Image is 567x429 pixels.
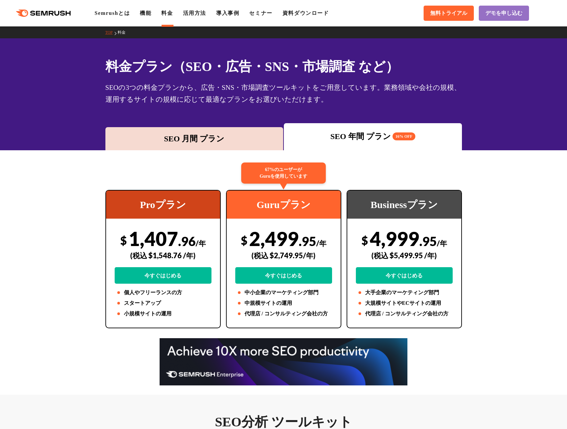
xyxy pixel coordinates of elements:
div: Guruプラン [227,191,341,219]
a: 無料トライアル [424,6,474,21]
div: Businessプラン [347,191,461,219]
a: セミナー [249,10,272,16]
div: SEOの3つの料金プランから、広告・SNS・市場調査ツールキットをご用意しています。業務領域や会社の規模、運用するサイトの規模に応じて最適なプランをお選びいただけます。 [105,82,462,105]
a: 今すぐはじめる [115,267,211,284]
a: Semrushとは [94,10,130,16]
a: 料金 [161,10,173,16]
li: 中小企業のマーケティング部門 [235,289,332,297]
div: SEO 月間 プラン [109,133,280,145]
span: /年 [316,239,326,248]
div: (税込 $1,548.76 /年) [115,244,211,267]
li: 個人やフリーランスの方 [115,289,211,297]
li: 代理店 / コンサルティング会社の方 [356,310,453,318]
div: 4,999 [356,227,453,284]
a: 機能 [140,10,151,16]
span: デモを申し込む [485,10,522,17]
span: /年 [437,239,447,248]
span: $ [361,233,368,247]
li: 小規模サイトの運用 [115,310,211,318]
a: 活用方法 [183,10,206,16]
div: Proプラン [106,191,220,219]
span: $ [241,233,247,247]
a: デモを申し込む [479,6,529,21]
span: $ [120,233,127,247]
a: 資料ダウンロード [283,10,329,16]
a: 導入事例 [216,10,239,16]
a: 今すぐはじめる [356,267,453,284]
a: TOP [105,30,118,35]
div: SEO 年間 プラン [287,130,459,142]
li: 大規模サイトやECサイトの運用 [356,299,453,307]
div: 2,499 [235,227,332,284]
a: 料金 [118,30,131,35]
span: .95 [419,233,437,249]
div: 67%のユーザーが Guruを使用しています [241,162,326,184]
span: 16% OFF [393,132,415,140]
div: 1,407 [115,227,211,284]
div: (税込 $5,499.95 /年) [356,244,453,267]
li: スタートアップ [115,299,211,307]
div: (税込 $2,749.95/年) [235,244,332,267]
iframe: Help widget launcher [508,403,560,422]
li: 大手企業のマーケティング部門 [356,289,453,297]
h1: 料金プラン（SEO・広告・SNS・市場調査 など） [105,57,462,76]
li: 中規模サイトの運用 [235,299,332,307]
span: /年 [196,239,206,248]
a: 今すぐはじめる [235,267,332,284]
span: 無料トライアル [430,10,467,17]
span: .95 [299,233,316,249]
li: 代理店 / コンサルティング会社の方 [235,310,332,318]
span: .96 [178,233,196,249]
